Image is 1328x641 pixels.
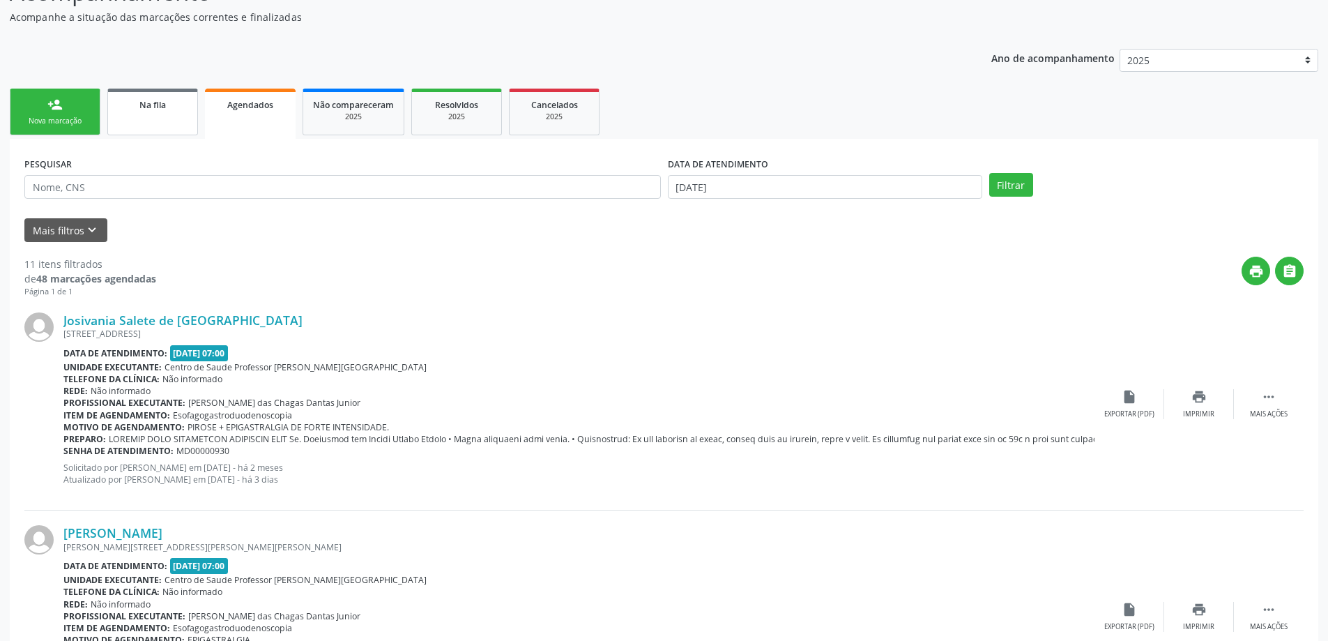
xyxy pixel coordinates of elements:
[173,409,292,421] span: Esofagogastroduodenoscopia
[63,598,88,610] b: Rede:
[63,312,303,328] a: Josivania Salete de [GEOGRAPHIC_DATA]
[24,312,54,342] img: img
[227,99,273,111] span: Agendados
[1249,264,1264,279] i: print
[1242,257,1270,285] button: print
[668,153,768,175] label: DATA DE ATENDIMENTO
[1191,389,1207,405] i: print
[1122,602,1137,617] i: insert_drive_file
[170,558,229,574] span: [DATE] 07:00
[24,175,661,199] input: Nome, CNS
[1183,409,1214,419] div: Imprimir
[91,385,151,397] span: Não informado
[20,116,90,126] div: Nova marcação
[1183,622,1214,632] div: Imprimir
[63,445,174,457] b: Senha de atendimento:
[63,574,162,586] b: Unidade executante:
[63,541,1094,553] div: [PERSON_NAME][STREET_ADDRESS][PERSON_NAME][PERSON_NAME]
[63,586,160,598] b: Telefone da clínica:
[63,373,160,385] b: Telefone da clínica:
[173,622,292,634] span: Esofagogastroduodenoscopia
[47,97,63,112] div: person_add
[1261,602,1276,617] i: 
[989,173,1033,197] button: Filtrar
[1250,622,1288,632] div: Mais ações
[139,99,166,111] span: Na fila
[162,586,222,598] span: Não informado
[63,397,185,409] b: Profissional executante:
[63,525,162,541] a: [PERSON_NAME]
[313,112,394,122] div: 2025
[162,373,222,385] span: Não informado
[24,218,107,243] button: Mais filtroskeyboard_arrow_down
[668,175,982,199] input: Selecione um intervalo
[1275,257,1304,285] button: 
[63,409,170,421] b: Item de agendamento:
[91,598,151,610] span: Não informado
[63,560,167,572] b: Data de atendimento:
[24,257,156,271] div: 11 itens filtrados
[1282,264,1297,279] i: 
[435,99,478,111] span: Resolvidos
[63,433,106,445] b: Preparo:
[24,153,72,175] label: PESQUISAR
[63,328,1094,340] div: [STREET_ADDRESS]
[188,610,360,622] span: [PERSON_NAME] das Chagas Dantas Junior
[63,462,1094,485] p: Solicitado por [PERSON_NAME] em [DATE] - há 2 meses Atualizado por [PERSON_NAME] em [DATE] - há 3...
[36,272,156,285] strong: 48 marcações agendadas
[531,99,578,111] span: Cancelados
[63,610,185,622] b: Profissional executante:
[1250,409,1288,419] div: Mais ações
[1104,409,1154,419] div: Exportar (PDF)
[1261,389,1276,405] i: 
[63,385,88,397] b: Rede:
[63,347,167,359] b: Data de atendimento:
[170,345,229,361] span: [DATE] 07:00
[1191,602,1207,617] i: print
[63,421,185,433] b: Motivo de agendamento:
[313,99,394,111] span: Não compareceram
[188,397,360,409] span: [PERSON_NAME] das Chagas Dantas Junior
[991,49,1115,66] p: Ano de acompanhamento
[188,421,389,433] span: PIROSE + EPIGASTRALGIA DE FORTE INTENSIDADE.
[165,361,427,373] span: Centro de Saude Professor [PERSON_NAME][GEOGRAPHIC_DATA]
[10,10,926,24] p: Acompanhe a situação das marcações correntes e finalizadas
[1122,389,1137,405] i: insert_drive_file
[519,112,589,122] div: 2025
[24,271,156,286] div: de
[24,525,54,555] img: img
[84,223,100,238] i: keyboard_arrow_down
[165,574,427,586] span: Centro de Saude Professor [PERSON_NAME][GEOGRAPHIC_DATA]
[176,445,229,457] span: MD00000930
[24,286,156,298] div: Página 1 de 1
[1104,622,1154,632] div: Exportar (PDF)
[63,361,162,373] b: Unidade executante:
[63,622,170,634] b: Item de agendamento:
[422,112,491,122] div: 2025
